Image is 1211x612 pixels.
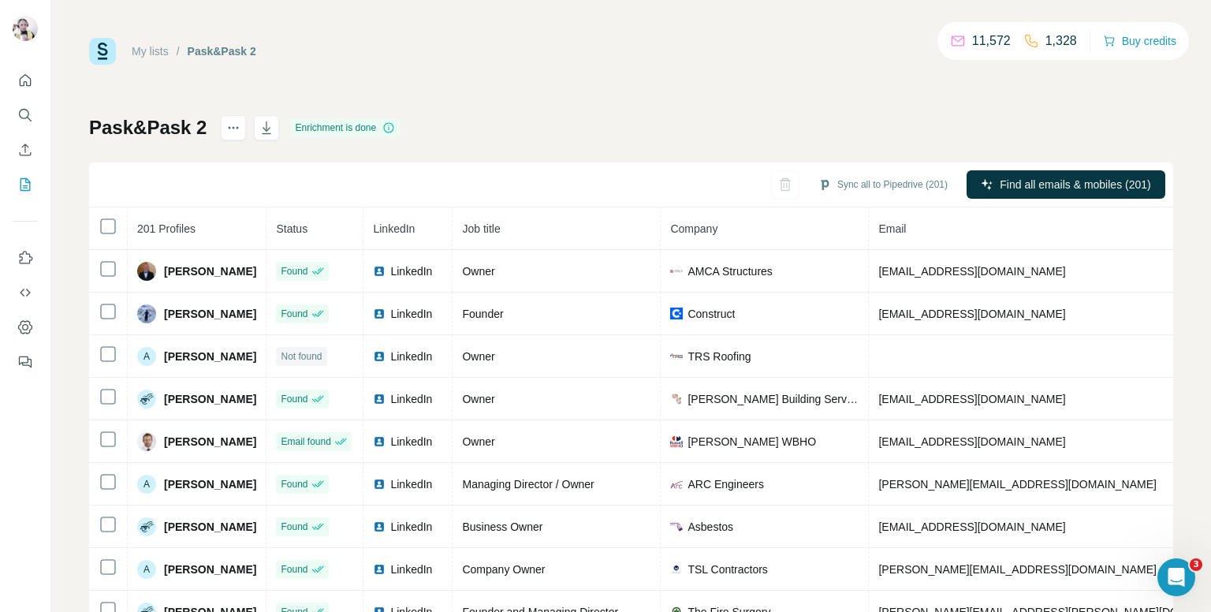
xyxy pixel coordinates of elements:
[290,118,400,137] div: Enrichment is done
[878,222,906,235] span: Email
[390,263,432,279] span: LinkedIn
[878,478,1156,491] span: [PERSON_NAME][EMAIL_ADDRESS][DOMAIN_NAME]
[462,521,542,533] span: Business Owner
[164,519,256,535] span: [PERSON_NAME]
[670,308,683,320] img: company-logo
[137,517,156,536] img: Avatar
[1190,558,1202,571] span: 3
[281,349,322,364] span: Not found
[13,348,38,376] button: Feedback
[281,435,330,449] span: Email found
[878,308,1065,320] span: [EMAIL_ADDRESS][DOMAIN_NAME]
[687,391,859,407] span: [PERSON_NAME] Building Services
[462,563,545,576] span: Company Owner
[1000,177,1150,192] span: Find all emails & mobiles (201)
[1045,32,1077,50] p: 1,328
[164,391,256,407] span: [PERSON_NAME]
[164,476,256,492] span: [PERSON_NAME]
[137,347,156,366] div: A
[276,222,307,235] span: Status
[137,304,156,323] img: Avatar
[373,563,386,576] img: LinkedIn logo
[137,560,156,579] div: A
[177,43,180,59] li: /
[878,521,1065,533] span: [EMAIL_ADDRESS][DOMAIN_NAME]
[13,244,38,272] button: Use Surfe on LinkedIn
[137,390,156,409] img: Avatar
[462,350,494,363] span: Owner
[373,435,386,448] img: LinkedIn logo
[687,434,816,450] span: [PERSON_NAME] WBHO
[670,350,683,363] img: company-logo
[390,476,432,492] span: LinkedIn
[670,478,683,491] img: company-logo
[1103,30,1176,52] button: Buy credits
[281,307,307,321] span: Found
[972,32,1011,50] p: 11,572
[164,562,256,577] span: [PERSON_NAME]
[13,170,38,199] button: My lists
[373,393,386,405] img: LinkedIn logo
[462,393,494,405] span: Owner
[462,478,594,491] span: Managing Director / Owner
[807,173,959,196] button: Sync all to Pipedrive (201)
[137,262,156,281] img: Avatar
[687,306,735,322] span: Construct
[89,115,207,140] h1: Pask&Pask 2
[281,264,307,278] span: Found
[164,306,256,322] span: [PERSON_NAME]
[670,222,717,235] span: Company
[390,349,432,364] span: LinkedIn
[390,562,432,577] span: LinkedIn
[373,350,386,363] img: LinkedIn logo
[89,38,116,65] img: Surfe Logo
[390,434,432,450] span: LinkedIn
[373,521,386,533] img: LinkedIn logo
[687,562,767,577] span: TSL Contractors
[13,16,38,41] img: Avatar
[13,136,38,164] button: Enrich CSV
[13,101,38,129] button: Search
[687,263,772,279] span: AMCA Structures
[670,435,683,448] img: company-logo
[281,392,307,406] span: Found
[687,476,764,492] span: ARC Engineers
[281,520,307,534] span: Found
[462,308,503,320] span: Founder
[13,278,38,307] button: Use Surfe API
[137,475,156,494] div: A
[188,43,256,59] div: Pask&Pask 2
[13,313,38,341] button: Dashboard
[670,563,683,576] img: company-logo
[390,306,432,322] span: LinkedIn
[13,66,38,95] button: Quick start
[132,45,169,58] a: My lists
[137,222,196,235] span: 201 Profiles
[462,435,494,448] span: Owner
[967,170,1165,199] button: Find all emails & mobiles (201)
[373,222,415,235] span: LinkedIn
[878,563,1156,576] span: [PERSON_NAME][EMAIL_ADDRESS][DOMAIN_NAME]
[373,308,386,320] img: LinkedIn logo
[390,519,432,535] span: LinkedIn
[670,265,683,278] img: company-logo
[670,393,683,405] img: company-logo
[373,265,386,278] img: LinkedIn logo
[390,391,432,407] span: LinkedIn
[137,432,156,451] img: Avatar
[164,349,256,364] span: [PERSON_NAME]
[281,562,307,577] span: Found
[1157,558,1195,596] iframe: Intercom live chat
[221,115,246,140] button: actions
[878,435,1065,448] span: [EMAIL_ADDRESS][DOMAIN_NAME]
[687,349,751,364] span: TRS Roofing
[462,265,494,278] span: Owner
[281,477,307,491] span: Found
[878,265,1065,278] span: [EMAIL_ADDRESS][DOMAIN_NAME]
[878,393,1065,405] span: [EMAIL_ADDRESS][DOMAIN_NAME]
[164,263,256,279] span: [PERSON_NAME]
[373,478,386,491] img: LinkedIn logo
[462,222,500,235] span: Job title
[164,434,256,450] span: [PERSON_NAME]
[687,519,733,535] span: Asbestos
